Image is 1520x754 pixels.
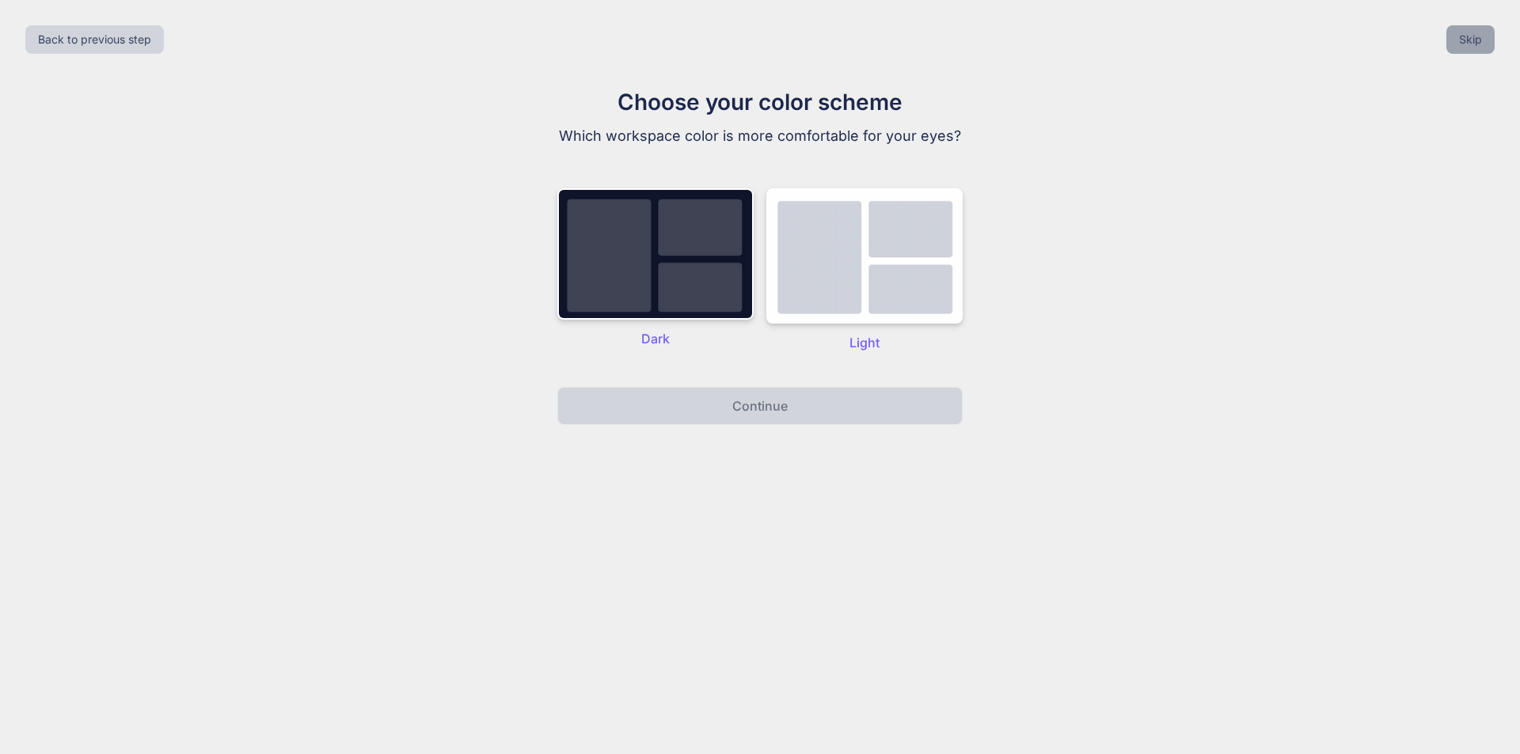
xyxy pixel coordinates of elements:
[557,188,754,320] img: dark
[557,387,963,425] button: Continue
[732,396,788,415] p: Continue
[766,188,963,324] img: dark
[25,25,164,54] button: Back to previous step
[557,329,754,348] p: Dark
[1446,25,1495,54] button: Skip
[494,85,1026,119] h1: Choose your color scheme
[766,333,963,352] p: Light
[494,125,1026,147] p: Which workspace color is more comfortable for your eyes?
